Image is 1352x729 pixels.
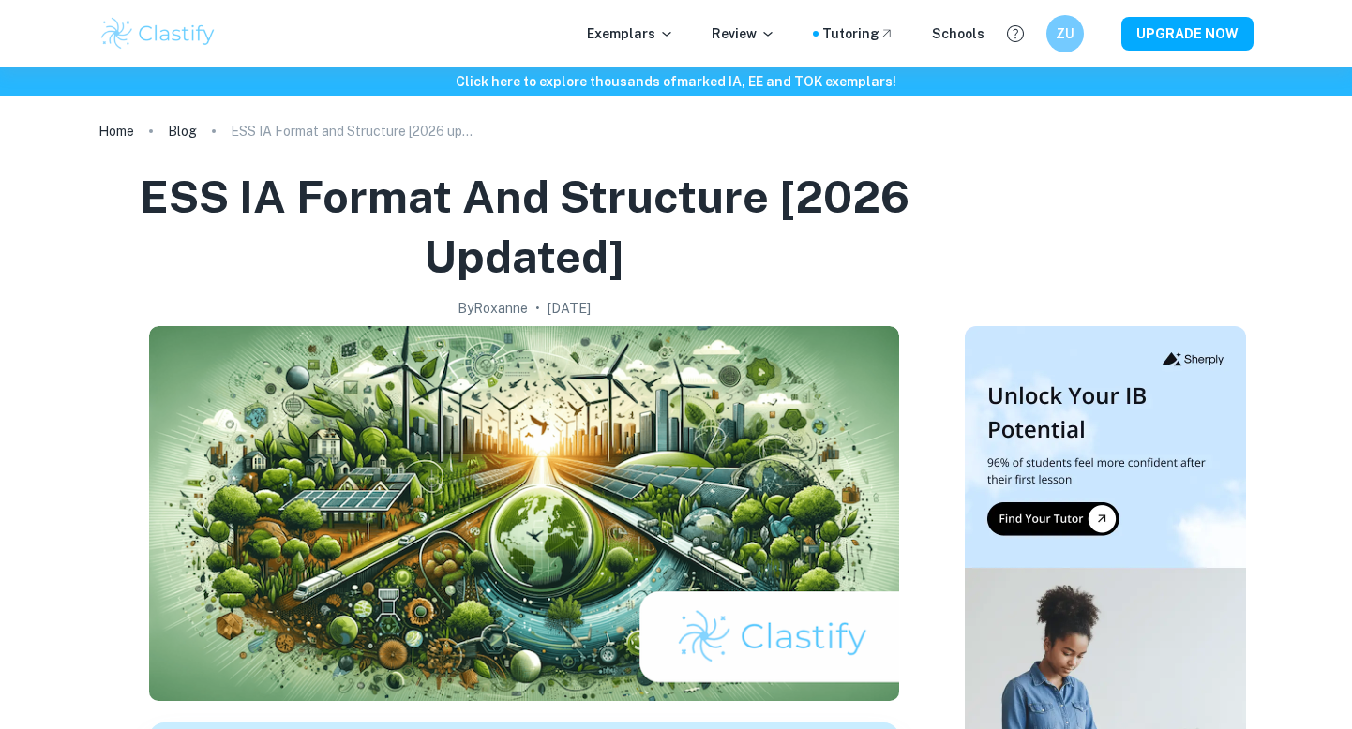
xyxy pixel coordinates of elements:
[535,298,540,319] p: •
[231,121,474,141] p: ESS IA Format and Structure [2026 updated]
[98,15,218,52] img: Clastify logo
[4,71,1348,92] h6: Click here to explore thousands of marked IA, EE and TOK exemplars !
[168,118,197,144] a: Blog
[932,23,984,44] a: Schools
[149,326,899,701] img: ESS IA Format and Structure [2026 updated] cover image
[587,23,674,44] p: Exemplars
[1121,17,1254,51] button: UPGRADE NOW
[98,118,134,144] a: Home
[1046,15,1084,52] button: ZU
[458,298,528,319] h2: By Roxanne
[548,298,591,319] h2: [DATE]
[712,23,775,44] p: Review
[1055,23,1076,44] h6: ZU
[999,18,1031,50] button: Help and Feedback
[106,167,942,287] h1: ESS IA Format and Structure [2026 updated]
[822,23,894,44] a: Tutoring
